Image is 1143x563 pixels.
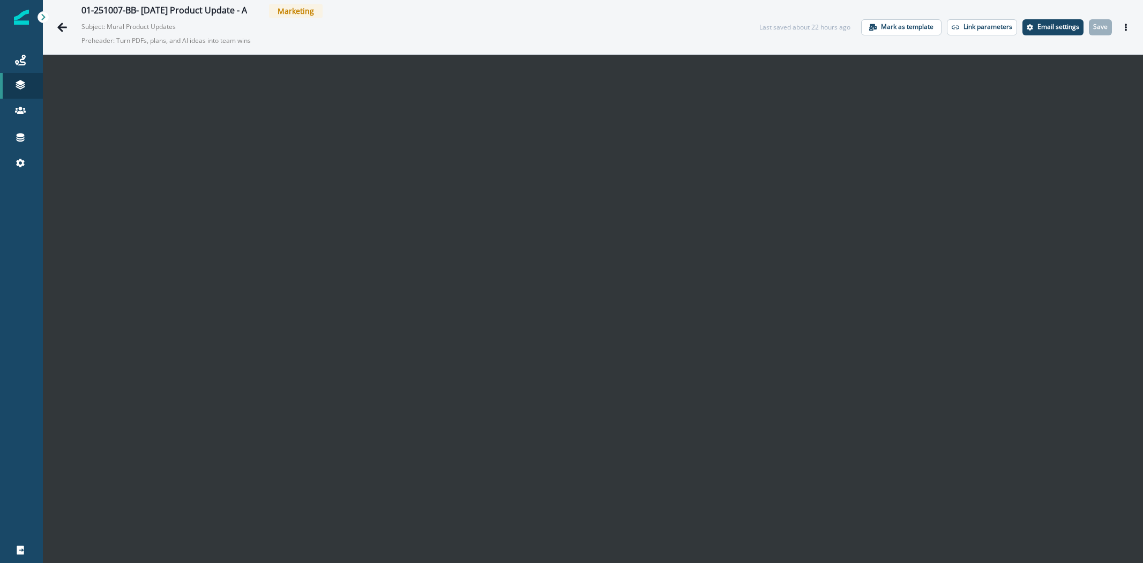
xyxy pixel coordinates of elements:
[14,10,29,25] img: Inflection
[759,23,850,32] div: Last saved about 22 hours ago
[1022,19,1084,35] button: Settings
[861,19,942,35] button: Mark as template
[1037,23,1079,31] p: Email settings
[81,5,247,17] div: 01-251007-BB- [DATE] Product Update - A
[269,4,323,18] span: Marketing
[881,23,933,31] p: Mark as template
[1093,23,1108,31] p: Save
[1117,19,1134,35] button: Actions
[81,32,349,50] p: Preheader: Turn PDFs, plans, and AI ideas into team wins
[51,17,73,38] button: Go back
[1089,19,1112,35] button: Save
[81,18,189,32] p: Subject: Mural Product Updates
[963,23,1012,31] p: Link parameters
[947,19,1017,35] button: Link parameters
